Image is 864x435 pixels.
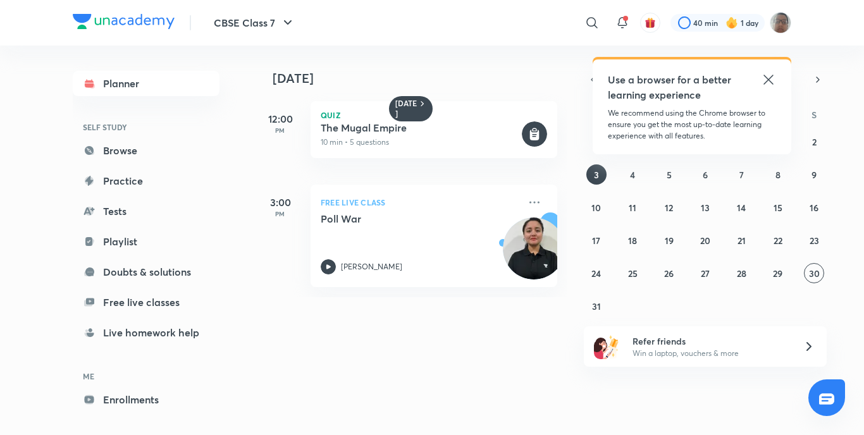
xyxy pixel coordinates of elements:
[73,14,175,32] a: Company Logo
[594,169,599,181] abbr: August 3, 2025
[809,267,820,279] abbr: August 30, 2025
[768,197,788,217] button: August 15, 2025
[633,334,788,348] h6: Refer friends
[73,116,219,138] h6: SELF STUDY
[804,164,824,185] button: August 9, 2025
[73,138,219,163] a: Browse
[701,267,710,279] abbr: August 27, 2025
[695,197,715,217] button: August 13, 2025
[659,263,679,283] button: August 26, 2025
[774,235,782,247] abbr: August 22, 2025
[633,348,788,359] p: Win a laptop, vouchers & more
[739,169,744,181] abbr: August 7, 2025
[695,230,715,250] button: August 20, 2025
[812,136,817,148] abbr: August 2, 2025
[768,164,788,185] button: August 8, 2025
[775,169,781,181] abbr: August 8, 2025
[591,267,601,279] abbr: August 24, 2025
[737,267,746,279] abbr: August 28, 2025
[73,365,219,387] h6: ME
[586,263,607,283] button: August 24, 2025
[695,164,715,185] button: August 6, 2025
[810,202,818,214] abbr: August 16, 2025
[206,10,303,35] button: CBSE Class 7
[73,320,219,345] a: Live homework help
[622,164,643,185] button: August 4, 2025
[804,230,824,250] button: August 23, 2025
[622,230,643,250] button: August 18, 2025
[770,12,791,34] img: Vinayak Mishra
[73,71,219,96] a: Planner
[645,17,656,28] img: avatar
[628,235,637,247] abbr: August 18, 2025
[73,168,219,193] a: Practice
[731,164,751,185] button: August 7, 2025
[592,235,600,247] abbr: August 17, 2025
[665,235,674,247] abbr: August 19, 2025
[659,230,679,250] button: August 19, 2025
[768,230,788,250] button: August 22, 2025
[737,235,746,247] abbr: August 21, 2025
[73,387,219,412] a: Enrollments
[321,121,519,134] h5: The Mugal Empire
[586,197,607,217] button: August 10, 2025
[731,263,751,283] button: August 28, 2025
[812,169,817,181] abbr: August 9, 2025
[731,230,751,250] button: August 21, 2025
[725,16,738,29] img: streak
[608,107,776,142] p: We recommend using the Chrome browser to ensure you get the most up-to-date learning experience w...
[321,212,478,225] h5: Poll War
[255,126,305,134] p: PM
[255,195,305,210] h5: 3:00
[73,259,219,285] a: Doubts & solutions
[321,195,519,210] p: FREE LIVE CLASS
[73,14,175,29] img: Company Logo
[73,290,219,315] a: Free live classes
[768,263,788,283] button: August 29, 2025
[701,202,710,214] abbr: August 13, 2025
[255,210,305,217] p: PM
[700,235,710,247] abbr: August 20, 2025
[622,197,643,217] button: August 11, 2025
[804,263,824,283] button: August 30, 2025
[812,109,817,121] abbr: Saturday
[586,296,607,316] button: August 31, 2025
[630,169,635,181] abbr: August 4, 2025
[608,72,734,102] h5: Use a browser for a better learning experience
[622,263,643,283] button: August 25, 2025
[665,202,673,214] abbr: August 12, 2025
[591,202,601,214] abbr: August 10, 2025
[255,111,305,126] h5: 12:00
[586,230,607,250] button: August 17, 2025
[73,199,219,224] a: Tests
[594,334,619,359] img: referral
[341,261,402,273] p: [PERSON_NAME]
[731,197,751,217] button: August 14, 2025
[804,132,824,152] button: August 2, 2025
[695,263,715,283] button: August 27, 2025
[774,202,782,214] abbr: August 15, 2025
[667,169,672,181] abbr: August 5, 2025
[73,229,219,254] a: Playlist
[804,197,824,217] button: August 16, 2025
[659,197,679,217] button: August 12, 2025
[321,111,547,119] p: Quiz
[640,13,660,33] button: avatar
[628,267,638,279] abbr: August 25, 2025
[810,235,819,247] abbr: August 23, 2025
[273,71,570,86] h4: [DATE]
[321,137,519,148] p: 10 min • 5 questions
[586,164,607,185] button: August 3, 2025
[395,99,417,119] h6: [DATE]
[659,164,679,185] button: August 5, 2025
[737,202,746,214] abbr: August 14, 2025
[664,267,674,279] abbr: August 26, 2025
[703,169,708,181] abbr: August 6, 2025
[592,300,601,312] abbr: August 31, 2025
[773,267,782,279] abbr: August 29, 2025
[629,202,636,214] abbr: August 11, 2025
